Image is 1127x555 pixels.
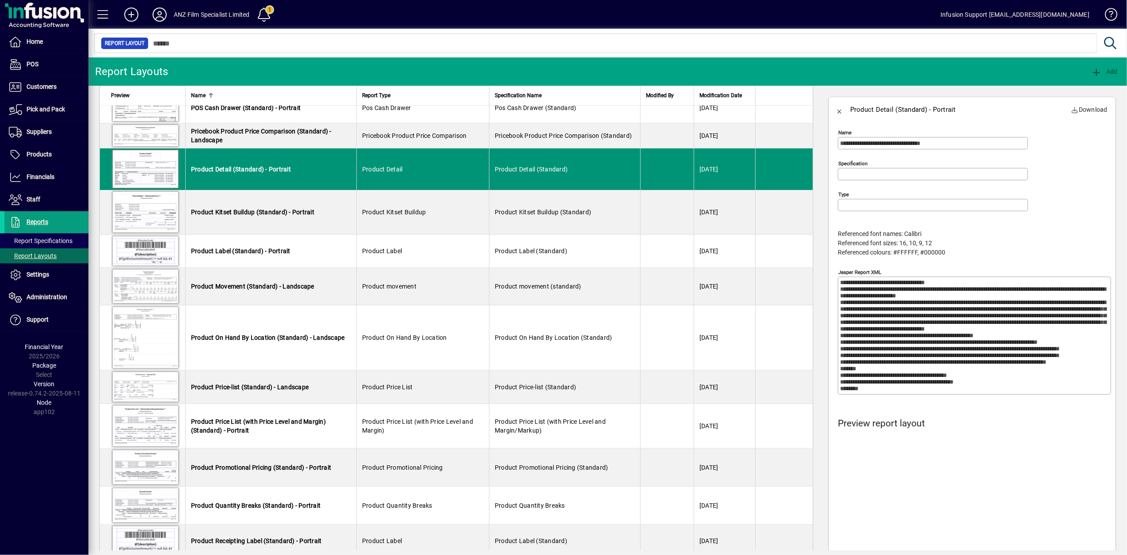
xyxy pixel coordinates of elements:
[191,209,314,216] span: Product Kitset Buildup (Standard) - Portrait
[495,384,576,391] span: Product Price-list (Standard)
[27,271,49,278] span: Settings
[362,283,416,290] span: Product movement
[362,247,402,255] span: Product Label
[362,209,426,216] span: Product Kitset Buildup
[362,91,484,100] div: Report Type
[694,268,755,305] td: [DATE]
[117,7,145,23] button: Add
[4,189,88,211] a: Staff
[694,404,755,449] td: [DATE]
[145,7,174,23] button: Profile
[495,247,567,255] span: Product Label (Standard)
[694,305,755,370] td: [DATE]
[32,362,56,369] span: Package
[495,502,565,509] span: Product Quantity Breaks
[362,104,411,111] span: Pos Cash Drawer
[838,249,945,256] span: Referenced colours: #FFFFFF, #000000
[362,537,402,544] span: Product Label
[27,293,67,300] span: Administration
[646,91,674,100] span: Modified By
[495,334,612,341] span: Product On Hand By Location (Standard)
[699,91,750,100] div: Modification Date
[1098,2,1116,30] a: Knowledge Base
[111,91,130,100] span: Preview
[4,309,88,331] a: Support
[27,218,48,225] span: Reports
[37,399,52,406] span: Node
[850,103,956,117] div: Product Detail (Standard) - Portrait
[174,8,250,22] div: ANZ Film Specialist Limited
[362,464,443,471] span: Product Promotional Pricing
[27,38,43,45] span: Home
[27,61,38,68] span: POS
[9,237,73,244] span: Report Specifications
[495,132,632,139] span: Pricebook Product Price Comparison (Standard)
[495,283,581,290] span: Product movement (standard)
[27,173,54,180] span: Financials
[105,39,145,48] span: Report Layout
[838,160,867,167] mat-label: Specification
[495,209,591,216] span: Product Kitset Buildup (Standard)
[699,91,742,100] span: Modification Date
[4,166,88,188] a: Financials
[1091,68,1118,75] span: Add
[495,166,568,173] span: Product Detail (Standard)
[191,247,290,255] span: Product Label (Standard) - Portrait
[95,65,168,79] div: Report Layouts
[191,537,322,544] span: Product Receipting Label (Standard) - Portrait
[191,418,326,434] span: Product Price List (with Price Level and Margin) (Standard) - Portrait
[495,91,542,100] span: Specification Name
[27,128,52,135] span: Suppliers
[838,239,932,247] span: Referenced font sizes: 16, 10, 9, 12
[191,384,309,391] span: Product Price-list (Standard) - Landscape
[362,502,432,509] span: Product Quantity Breaks
[27,106,65,113] span: Pick and Pack
[191,166,291,173] span: Product Detail (Standard) - Portrait
[4,31,88,53] a: Home
[191,104,301,111] span: POS Cash Drawer (Standard) - Portrait
[4,144,88,166] a: Products
[838,418,1111,429] h4: Preview report layout
[495,418,606,434] span: Product Price List (with Price Level and Margin/Markup)
[694,123,755,148] td: [DATE]
[694,449,755,487] td: [DATE]
[940,8,1089,22] div: Infusion Support [EMAIL_ADDRESS][DOMAIN_NAME]
[495,464,608,471] span: Product Promotional Pricing (Standard)
[495,91,635,100] div: Specification Name
[27,83,57,90] span: Customers
[495,537,567,544] span: Product Label (Standard)
[694,92,755,123] td: [DATE]
[4,53,88,76] a: POS
[4,248,88,263] a: Report Layouts
[191,91,206,100] span: Name
[191,283,314,290] span: Product Movement (Standard) - Landscape
[191,502,321,509] span: Product Quantity Breaks (Standard) - Portrait
[1089,64,1120,80] button: Add
[362,334,447,341] span: Product On Hand By Location
[694,235,755,268] td: [DATE]
[694,487,755,525] td: [DATE]
[694,148,755,190] td: [DATE]
[25,343,64,350] span: Financial Year
[362,418,473,434] span: Product Price List (with Price Level and Margin)
[191,91,351,100] div: Name
[838,269,881,275] mat-label: Jasper Report XML
[829,99,850,120] button: Back
[191,464,331,471] span: Product Promotional Pricing (Standard) - Portrait
[4,286,88,308] a: Administration
[694,190,755,235] td: [DATE]
[838,129,852,136] mat-label: Name
[4,121,88,143] a: Suppliers
[4,264,88,286] a: Settings
[4,233,88,248] a: Report Specifications
[362,132,467,139] span: Pricebook Product Price Comparison
[27,196,40,203] span: Staff
[495,104,577,111] span: Pos Cash Drawer (Standard)
[362,384,413,391] span: Product Price List
[838,230,921,237] span: Referenced font names: Calibri
[27,151,52,158] span: Products
[362,91,390,100] span: Report Type
[9,252,57,259] span: Report Layouts
[4,99,88,121] a: Pick and Pack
